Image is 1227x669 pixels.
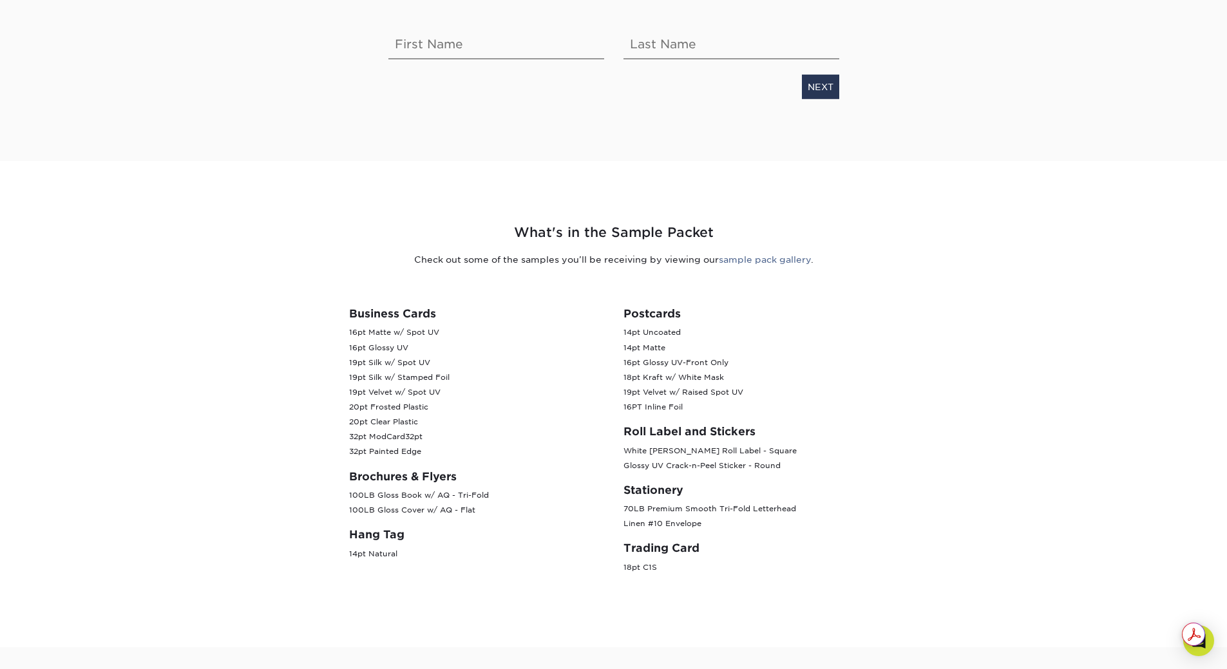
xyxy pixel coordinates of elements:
a: NEXT [802,75,839,99]
h3: Hang Tag [349,528,604,541]
p: 70LB Premium Smooth Tri-Fold Letterhead Linen #10 Envelope [623,502,879,531]
p: 18pt C1S [623,560,879,575]
h3: Roll Label and Stickers [623,425,879,438]
h2: What's in the Sample Packet [237,223,991,243]
p: 14pt Natural [349,547,604,561]
h3: Brochures & Flyers [349,470,604,483]
h3: Postcards [623,307,879,320]
h3: Stationery [623,484,879,496]
p: Check out some of the samples you’ll be receiving by viewing our . [237,253,991,266]
h3: Trading Card [623,542,879,554]
p: 100LB Gloss Book w/ AQ - Tri-Fold 100LB Gloss Cover w/ AQ - Flat [349,488,604,518]
p: White [PERSON_NAME] Roll Label - Square Glossy UV Crack-n-Peel Sticker - Round [623,444,879,473]
p: 16pt Matte w/ Spot UV 16pt Glossy UV 19pt Silk w/ Spot UV 19pt Silk w/ Stamped Foil 19pt Velvet w... [349,325,604,459]
a: sample pack gallery [719,254,811,265]
h3: Business Cards [349,307,604,320]
p: 14pt Uncoated 14pt Matte 16pt Glossy UV-Front Only 18pt Kraft w/ White Mask 19pt Velvet w/ Raised... [623,325,879,415]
